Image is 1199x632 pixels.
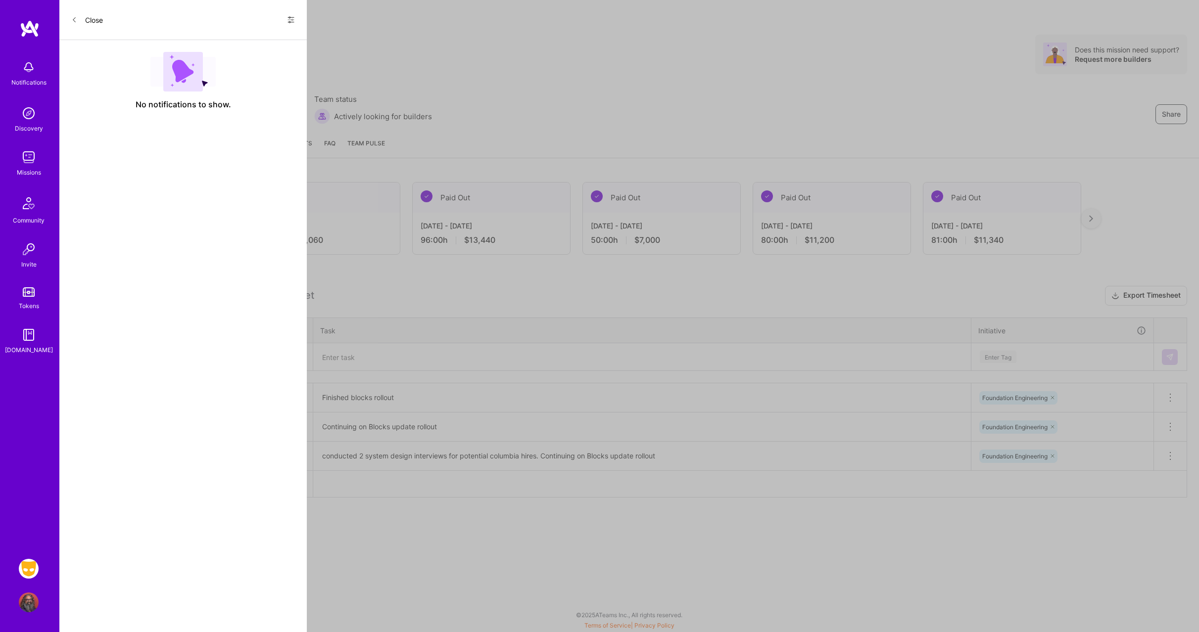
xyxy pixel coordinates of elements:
img: User Avatar [19,592,39,612]
div: Community [13,215,45,226]
span: No notifications to show. [136,99,231,110]
img: empty [150,52,216,91]
img: Grindr: Mobile + BE + Cloud [19,559,39,579]
img: discovery [19,103,39,123]
img: Community [17,191,41,215]
img: Invite [19,239,39,259]
img: logo [20,20,40,38]
div: Invite [21,259,37,270]
div: [DOMAIN_NAME] [5,345,53,355]
img: tokens [23,287,35,297]
div: Missions [17,167,41,178]
a: User Avatar [16,592,41,612]
img: guide book [19,325,39,345]
a: Grindr: Mobile + BE + Cloud [16,559,41,579]
button: Close [71,12,103,28]
div: Discovery [15,123,43,134]
img: teamwork [19,147,39,167]
div: Tokens [19,301,39,311]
